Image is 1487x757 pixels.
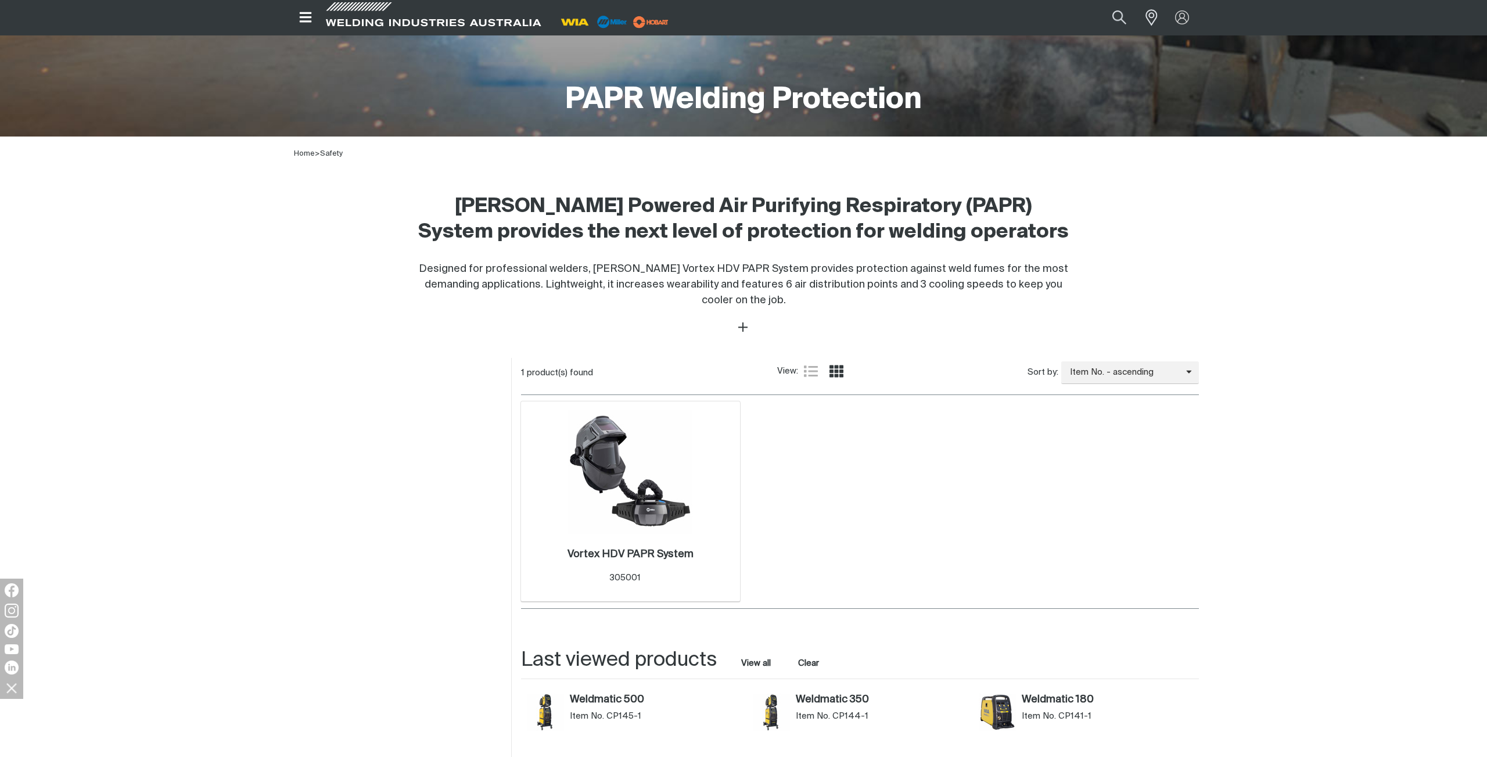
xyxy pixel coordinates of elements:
[320,150,343,157] a: Safety
[568,410,692,534] img: Vortex HDV PAPR System
[796,711,830,722] span: Item No.
[5,624,19,638] img: TikTok
[521,367,777,379] div: 1
[521,647,717,673] h2: Last viewed products
[609,573,641,582] span: 305001
[753,694,790,731] img: Weldmatic 350
[795,655,821,671] button: Clear all last viewed products
[416,194,1071,245] h2: [PERSON_NAME] Powered Air Purifying Respiratory (PAPR) System provides the next level of protecti...
[973,691,1199,742] article: Weldmatic 180 (CP141-1)
[741,658,771,669] a: View all last viewed products
[5,583,19,597] img: Facebook
[979,694,1016,731] img: Weldmatic 180
[294,150,315,157] a: Home
[796,694,967,706] a: Weldmatic 350
[5,604,19,618] img: Instagram
[1058,711,1091,722] span: CP141-1
[567,548,694,561] a: Vortex HDV PAPR System
[419,264,1068,306] span: Designed for professional welders, [PERSON_NAME] Vortex HDV PAPR System provides protection again...
[527,368,593,377] span: product(s) found
[1199,691,1425,742] article: Weldmatic Fabricator (CP149-1)
[777,365,798,378] span: View:
[5,644,19,654] img: YouTube
[315,150,320,157] span: >
[630,13,672,31] img: miller
[570,711,604,722] span: Item No.
[565,81,922,119] h1: PAPR Welding Protection
[1022,694,1193,706] a: Weldmatic 180
[2,678,21,698] img: hide socials
[1022,711,1056,722] span: Item No.
[1061,366,1186,379] span: Item No. - ascending
[570,694,741,706] a: Weldmatic 500
[630,17,672,26] a: miller
[1085,5,1139,31] input: Product name or item number...
[832,711,868,722] span: CP144-1
[527,694,564,731] img: Weldmatic 500
[606,711,641,722] span: CP145-1
[804,364,818,378] a: List view
[1028,366,1058,379] span: Sort by:
[521,691,747,742] article: Weldmatic 500 (CP145-1)
[747,691,973,742] article: Weldmatic 350 (CP144-1)
[1100,5,1139,31] button: Search products
[567,549,694,559] h2: Vortex HDV PAPR System
[5,661,19,675] img: LinkedIn
[521,358,1199,388] section: Product list controls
